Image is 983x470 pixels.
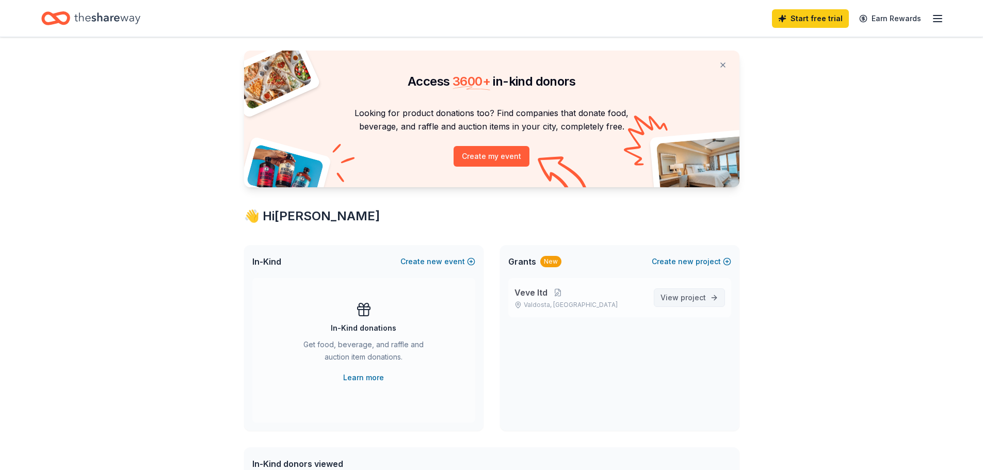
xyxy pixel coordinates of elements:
[508,255,536,268] span: Grants
[252,458,461,470] div: In-Kind donors viewed
[853,9,927,28] a: Earn Rewards
[294,338,434,367] div: Get food, beverage, and raffle and auction item donations.
[244,208,739,224] div: 👋 Hi [PERSON_NAME]
[331,322,396,334] div: In-Kind donations
[514,301,646,309] p: Valdosta, [GEOGRAPHIC_DATA]
[453,74,490,89] span: 3600 +
[408,74,575,89] span: Access in-kind donors
[232,44,313,110] img: Pizza
[454,146,529,167] button: Create my event
[41,6,140,30] a: Home
[252,255,281,268] span: In-Kind
[400,255,475,268] button: Createnewevent
[678,255,694,268] span: new
[540,256,561,267] div: New
[538,156,589,195] img: Curvy arrow
[660,291,706,304] span: View
[654,288,725,307] a: View project
[772,9,849,28] a: Start free trial
[256,106,727,134] p: Looking for product donations too? Find companies that donate food, beverage, and raffle and auct...
[427,255,442,268] span: new
[343,371,384,384] a: Learn more
[514,286,547,299] span: Veve ltd
[652,255,731,268] button: Createnewproject
[681,293,706,302] span: project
